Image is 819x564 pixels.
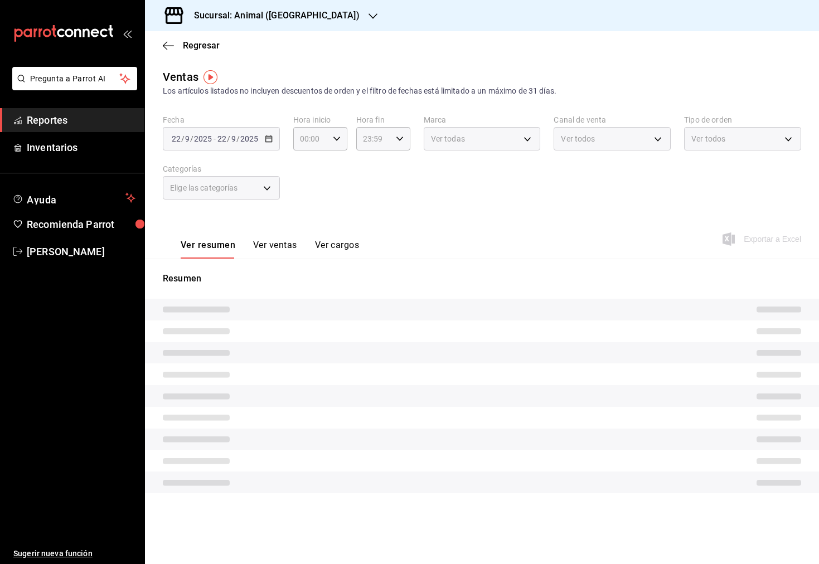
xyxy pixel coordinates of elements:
[217,134,227,143] input: --
[163,69,198,85] div: Ventas
[8,81,137,93] a: Pregunta a Parrot AI
[431,133,465,144] span: Ver todas
[193,134,212,143] input: ----
[163,165,280,173] label: Categorías
[163,272,801,285] p: Resumen
[561,133,595,144] span: Ver todos
[185,9,360,22] h3: Sucursal: Animal ([GEOGRAPHIC_DATA])
[27,244,135,259] span: [PERSON_NAME]
[12,67,137,90] button: Pregunta a Parrot AI
[227,134,230,143] span: /
[163,116,280,124] label: Fecha
[240,134,259,143] input: ----
[554,116,671,124] label: Canal de venta
[27,113,135,128] span: Reportes
[185,134,190,143] input: --
[163,40,220,51] button: Regresar
[315,240,360,259] button: Ver cargos
[424,116,541,124] label: Marca
[163,85,801,97] div: Los artículos listados no incluyen descuentos de orden y el filtro de fechas está limitado a un m...
[214,134,216,143] span: -
[293,116,347,124] label: Hora inicio
[170,182,238,193] span: Elige las categorías
[356,116,410,124] label: Hora fin
[181,240,359,259] div: navigation tabs
[123,29,132,38] button: open_drawer_menu
[203,70,217,84] img: Tooltip marker
[691,133,725,144] span: Ver todos
[27,217,135,232] span: Recomienda Parrot
[30,73,120,85] span: Pregunta a Parrot AI
[27,191,121,205] span: Ayuda
[183,40,220,51] span: Regresar
[181,240,235,259] button: Ver resumen
[231,134,236,143] input: --
[27,140,135,155] span: Inventarios
[190,134,193,143] span: /
[171,134,181,143] input: --
[684,116,801,124] label: Tipo de orden
[13,548,135,560] span: Sugerir nueva función
[181,134,185,143] span: /
[236,134,240,143] span: /
[253,240,297,259] button: Ver ventas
